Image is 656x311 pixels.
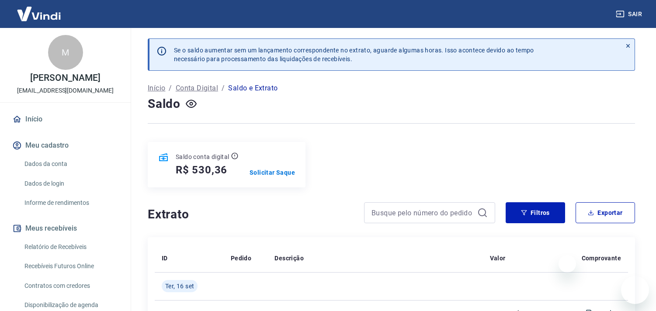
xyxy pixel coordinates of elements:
[176,163,227,177] h5: R$ 530,36
[21,175,120,193] a: Dados de login
[21,194,120,212] a: Informe de rendimentos
[174,46,534,63] p: Se o saldo aumentar sem um lançamento correspondente no extrato, aguarde algumas horas. Isso acon...
[621,276,649,304] iframe: Botão para abrir a janela de mensagens
[614,6,646,22] button: Sair
[21,257,120,275] a: Recebíveis Futuros Online
[148,206,354,223] h4: Extrato
[17,86,114,95] p: [EMAIL_ADDRESS][DOMAIN_NAME]
[222,83,225,93] p: /
[490,254,506,263] p: Valor
[148,83,165,93] a: Início
[228,83,278,93] p: Saldo e Extrato
[176,152,229,161] p: Saldo conta digital
[10,136,120,155] button: Meu cadastro
[10,0,67,27] img: Vindi
[30,73,100,83] p: [PERSON_NAME]
[21,155,120,173] a: Dados da conta
[165,282,194,290] span: Ter, 16 set
[162,254,168,263] p: ID
[176,83,218,93] a: Conta Digital
[169,83,172,93] p: /
[10,219,120,238] button: Meus recebíveis
[576,202,635,223] button: Exportar
[21,238,120,256] a: Relatório de Recebíveis
[250,168,295,177] a: Solicitar Saque
[48,35,83,70] div: M
[148,95,180,113] h4: Saldo
[371,206,474,219] input: Busque pelo número do pedido
[231,254,251,263] p: Pedido
[274,254,304,263] p: Descrição
[21,277,120,295] a: Contratos com credores
[506,202,565,223] button: Filtros
[10,110,120,129] a: Início
[559,255,576,273] iframe: Fechar mensagem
